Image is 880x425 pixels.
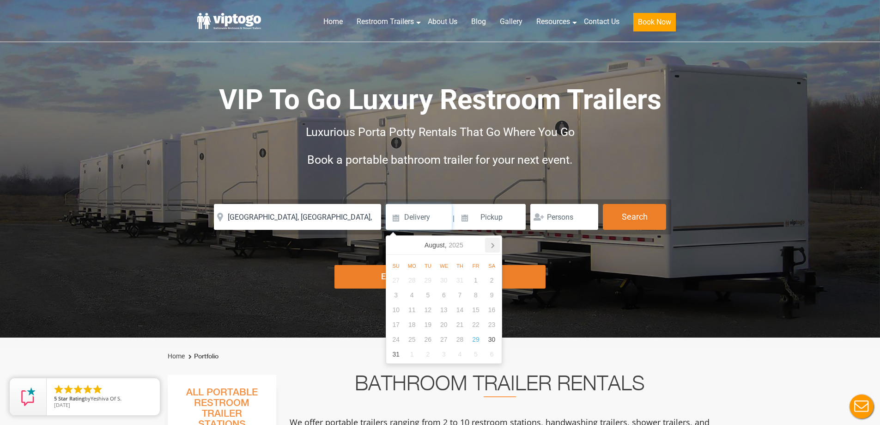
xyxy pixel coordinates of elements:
[219,83,662,116] span: VIP To Go Luxury Restroom Trailers
[484,302,500,317] div: 16
[484,347,500,362] div: 6
[453,204,455,234] span: |
[91,395,121,402] span: Yeshiva Of S.
[468,302,484,317] div: 15
[420,302,436,317] div: 12
[452,347,468,362] div: 4
[626,12,683,37] a: Book Now
[54,396,152,402] span: by
[404,332,420,347] div: 25
[468,347,484,362] div: 5
[468,317,484,332] div: 22
[388,273,404,288] div: 27
[54,395,57,402] span: 5
[92,384,103,395] li: 
[468,260,484,271] div: Fr
[316,12,350,32] a: Home
[436,332,452,347] div: 27
[436,288,452,302] div: 6
[82,384,93,395] li: 
[404,288,420,302] div: 4
[633,13,676,31] button: Book Now
[420,273,436,288] div: 29
[404,273,420,288] div: 28
[436,317,452,332] div: 20
[404,317,420,332] div: 18
[484,273,500,288] div: 2
[420,332,436,347] div: 26
[468,332,484,347] div: 29
[306,125,575,139] span: Luxurious Porta Potty Rentals That Go Where You Go
[404,347,420,362] div: 1
[53,384,64,395] li: 
[452,273,468,288] div: 31
[186,351,218,362] li: Portfolio
[350,12,421,32] a: Restroom Trailers
[436,260,452,271] div: We
[420,347,436,362] div: 2
[54,401,70,408] span: [DATE]
[386,204,452,230] input: Delivery
[452,288,468,302] div: 7
[421,238,467,253] div: August,
[843,388,880,425] button: Live Chat
[436,302,452,317] div: 13
[484,332,500,347] div: 30
[388,288,404,302] div: 3
[214,204,381,230] input: Where do you need your restroom?
[168,352,185,360] a: Home
[484,260,500,271] div: Sa
[436,273,452,288] div: 30
[388,302,404,317] div: 10
[307,153,573,166] span: Book a portable bathroom trailer for your next event.
[452,302,468,317] div: 14
[484,288,500,302] div: 9
[452,317,468,332] div: 21
[58,395,85,402] span: Star Rating
[420,317,436,332] div: 19
[420,288,436,302] div: 5
[468,288,484,302] div: 8
[577,12,626,32] a: Contact Us
[464,12,493,32] a: Blog
[388,260,404,271] div: Su
[468,273,484,288] div: 1
[73,384,84,395] li: 
[404,260,420,271] div: Mo
[19,388,37,406] img: Review Rating
[420,260,436,271] div: Tu
[334,265,546,289] div: Explore Restroom Trailers
[388,332,404,347] div: 24
[289,375,711,397] h2: Bathroom Trailer Rentals
[493,12,529,32] a: Gallery
[603,204,666,230] button: Search
[456,204,526,230] input: Pickup
[530,204,598,230] input: Persons
[421,12,464,32] a: About Us
[484,317,500,332] div: 23
[63,384,74,395] li: 
[388,347,404,362] div: 31
[529,12,577,32] a: Resources
[388,317,404,332] div: 17
[452,260,468,271] div: Th
[436,347,452,362] div: 3
[404,302,420,317] div: 11
[449,240,463,251] i: 2025
[452,332,468,347] div: 28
